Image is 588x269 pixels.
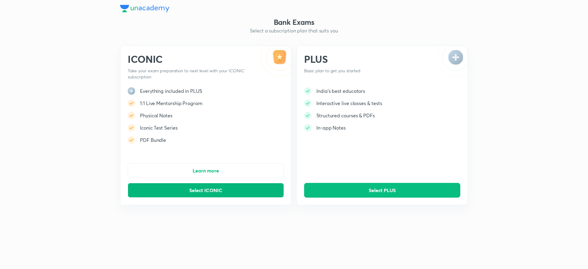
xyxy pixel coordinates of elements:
[437,46,468,76] img: -
[120,5,169,12] img: Company Logo
[304,183,460,198] button: Select PLUS
[140,136,166,144] h5: PDF Bundle
[316,100,382,107] h5: Interactive live classes & tests
[120,17,468,27] h3: Bank Exams
[304,53,427,65] h2: PLUS
[128,112,135,119] img: -
[128,53,251,65] h2: ICONIC
[304,87,311,95] img: -
[316,112,375,119] h5: Structured courses & PDFs
[304,112,311,119] img: -
[304,68,427,74] p: Basic plan to get you started
[128,163,284,178] button: Learn more
[128,100,135,107] img: -
[140,124,178,131] h5: Iconic Test Series
[304,124,311,131] img: -
[261,46,291,76] img: -
[140,87,202,95] h5: Everything included in PLUS
[128,136,135,144] img: -
[369,187,396,193] span: Select PLUS
[140,100,202,107] h5: 1:1 Live Mentorship Program
[193,168,219,174] span: Learn more
[120,27,468,34] h5: Select a subscription plan that suits you
[128,124,135,131] img: -
[316,87,365,95] h5: India's best educators
[189,187,222,193] span: Select ICONIC
[128,183,284,198] button: Select ICONIC
[140,112,172,119] h5: Physical Notes
[316,124,346,131] h5: In-app Notes
[128,68,251,80] p: Take your exam preparation to next level with your ICONIC subscription
[304,100,311,107] img: -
